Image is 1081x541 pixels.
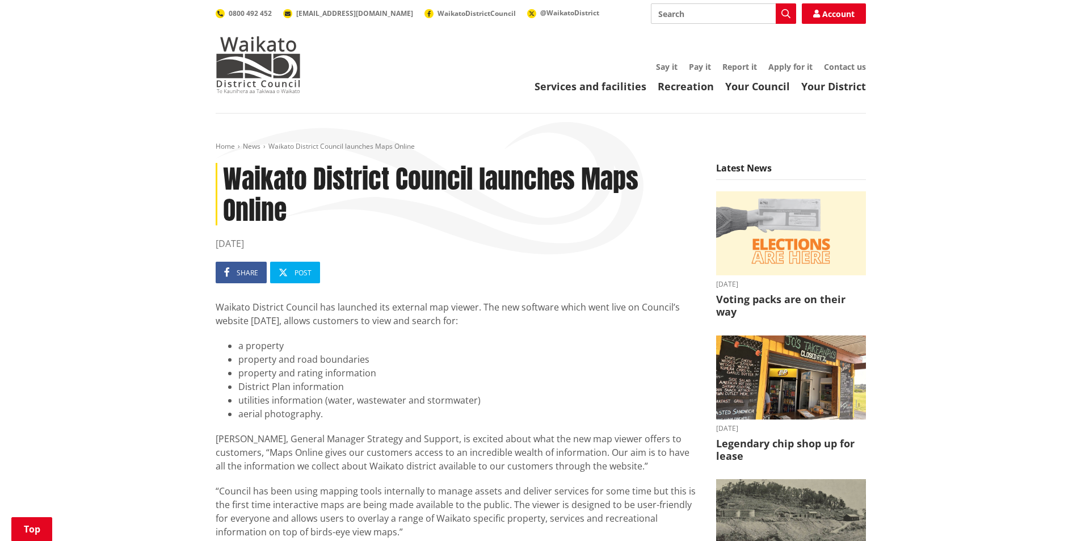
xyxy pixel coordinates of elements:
[656,61,678,72] a: Say it
[216,163,699,225] h1: Waikato District Council launches Maps Online
[216,142,866,152] nav: breadcrumb
[651,3,796,24] input: Search input
[270,262,320,283] a: Post
[438,9,516,18] span: WaikatoDistrictCouncil
[11,517,52,541] a: Top
[283,9,413,18] a: [EMAIL_ADDRESS][DOMAIN_NAME]
[716,335,866,463] a: Outdoor takeaway stand with chalkboard menus listing various foods, like burgers and chips. A fri...
[238,380,699,393] li: District Plan information
[216,36,301,93] img: Waikato District Council - Te Kaunihera aa Takiwaa o Waikato
[689,61,711,72] a: Pay it
[716,293,866,318] h3: Voting packs are on their way
[716,191,866,318] a: [DATE] Voting packs are on their way
[527,8,599,18] a: @WaikatoDistrict
[238,407,699,421] li: aerial photography.
[716,163,866,180] h5: Latest News
[295,268,312,278] span: Post
[801,79,866,93] a: Your District
[296,9,413,18] span: [EMAIL_ADDRESS][DOMAIN_NAME]
[237,268,258,278] span: Share
[268,141,415,151] span: Waikato District Council launches Maps Online
[216,262,267,283] a: Share
[216,432,699,473] p: [PERSON_NAME], General Manager Strategy and Support, is excited about what the new map viewer off...
[722,61,757,72] a: Report it
[216,300,699,328] p: Waikato District Council has launched its external map viewer. The new software which went live o...
[243,141,260,151] a: News
[216,484,699,539] p: “Council has been using mapping tools internally to manage assets and deliver services for some t...
[238,339,699,353] li: a property
[238,366,699,380] li: property and rating information
[802,3,866,24] a: Account
[229,9,272,18] span: 0800 492 452
[716,335,866,420] img: Jo's takeaways, Papahua Reserve, Raglan
[424,9,516,18] a: WaikatoDistrictCouncil
[238,393,699,407] li: utilities information (water, wastewater and stormwater)
[238,353,699,366] li: property and road boundaries
[658,79,714,93] a: Recreation
[824,61,866,72] a: Contact us
[725,79,790,93] a: Your Council
[216,237,699,250] time: [DATE]
[768,61,813,72] a: Apply for it
[535,79,646,93] a: Services and facilities
[216,141,235,151] a: Home
[716,438,866,462] h3: Legendary chip shop up for lease
[216,9,272,18] a: 0800 492 452
[540,8,599,18] span: @WaikatoDistrict
[716,281,866,288] time: [DATE]
[716,191,866,276] img: Elections are here
[716,425,866,432] time: [DATE]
